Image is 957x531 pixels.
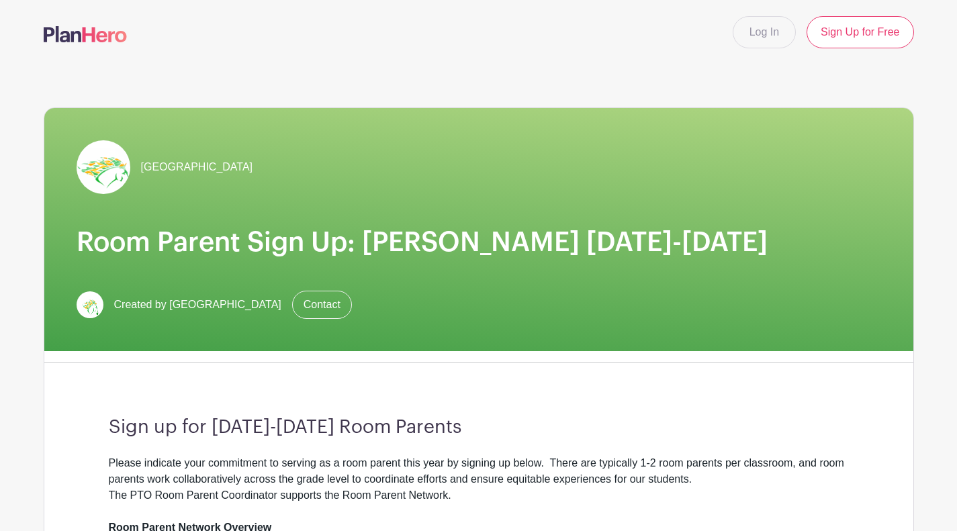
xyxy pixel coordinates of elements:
[292,291,352,319] a: Contact
[44,26,127,42] img: logo-507f7623f17ff9eddc593b1ce0a138ce2505c220e1c5a4e2b4648c50719b7d32.svg
[141,159,253,175] span: [GEOGRAPHIC_DATA]
[807,16,913,48] a: Sign Up for Free
[77,226,881,258] h1: Room Parent Sign Up: [PERSON_NAME] [DATE]-[DATE]
[114,297,281,313] span: Created by [GEOGRAPHIC_DATA]
[733,16,796,48] a: Log In
[77,140,130,194] img: Screen%20Shot%202023-09-28%20at%203.51.11%20PM.png
[77,291,103,318] img: Screen%20Shot%202023-09-28%20at%203.51.11%20PM.png
[109,416,849,439] h3: Sign up for [DATE]-[DATE] Room Parents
